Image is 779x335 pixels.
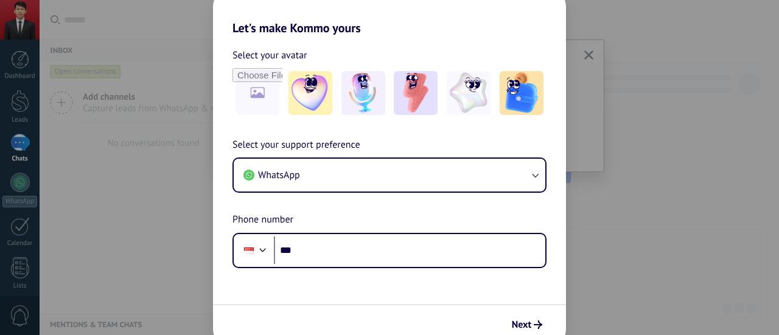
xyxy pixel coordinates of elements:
[341,71,385,115] img: -2.jpeg
[232,47,307,63] span: Select your avatar
[288,71,332,115] img: -1.jpeg
[500,71,543,115] img: -5.jpeg
[394,71,438,115] img: -3.jpeg
[237,238,260,263] div: Indonesia: + 62
[258,169,300,181] span: WhatsApp
[512,320,531,329] span: Next
[232,212,293,228] span: Phone number
[234,159,545,192] button: WhatsApp
[506,314,548,335] button: Next
[232,137,360,153] span: Select your support preference
[447,71,491,115] img: -4.jpeg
